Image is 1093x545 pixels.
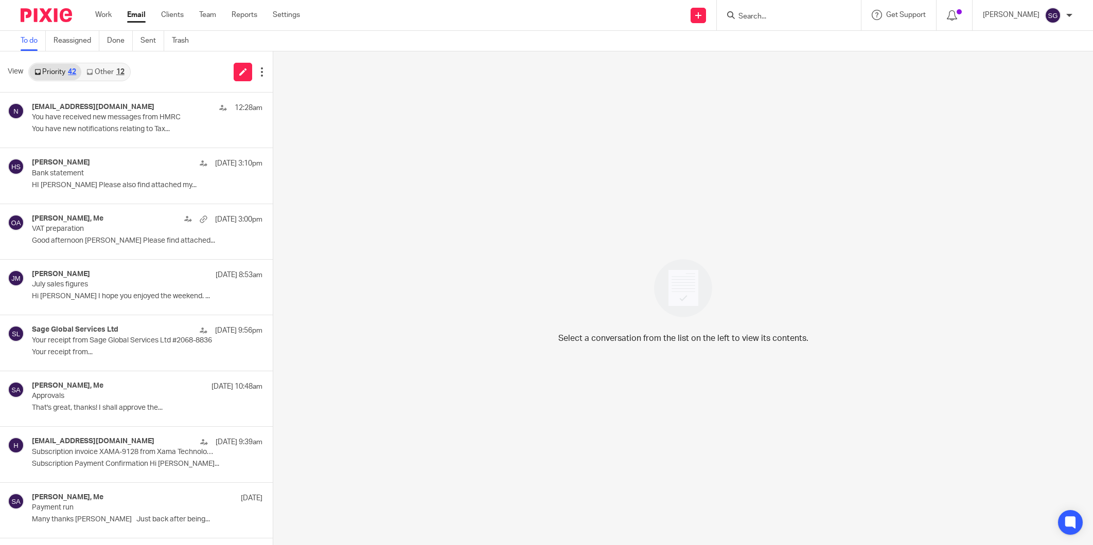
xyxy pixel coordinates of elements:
[32,392,216,401] p: Approvals
[161,10,184,20] a: Clients
[32,348,262,357] p: Your receipt from...
[116,68,125,76] div: 12
[647,252,719,324] img: image
[32,125,262,134] p: You have new notifications relating to Tax...
[232,10,257,20] a: Reports
[8,493,24,510] img: svg%3E
[107,31,133,51] a: Done
[215,158,262,169] p: [DATE] 3:10pm
[32,404,262,412] p: That's great, thanks! I shall approve the...
[273,10,300,20] a: Settings
[32,270,90,279] h4: [PERSON_NAME]
[68,68,76,76] div: 42
[32,113,216,122] p: You have received new messages from HMRC
[8,270,24,286] img: svg%3E
[211,382,262,392] p: [DATE] 10:48am
[32,493,103,502] h4: [PERSON_NAME], Me
[32,336,216,345] p: Your receipt from Sage Global Services Ltd #2068-8836
[21,8,72,22] img: Pixie
[215,325,262,336] p: [DATE] 9:56pm
[81,64,129,80] a: Other12
[32,280,216,289] p: July sales figures
[235,103,262,113] p: 12:28am
[737,12,830,22] input: Search
[8,325,24,342] img: svg%3E
[241,493,262,503] p: [DATE]
[8,103,24,119] img: svg%3E
[32,225,216,233] p: VAT preparation
[32,237,262,245] p: Good afternoon [PERSON_NAME] Please find attached...
[32,292,262,301] p: Hi [PERSON_NAME] I hope you enjoyed the weekend. ...
[127,10,146,20] a: Email
[32,382,103,390] h4: [PERSON_NAME], Me
[21,31,46,51] a: To do
[172,31,197,51] a: Trash
[32,325,118,334] h4: Sage Global Services Ltd
[199,10,216,20] a: Team
[32,460,262,468] p: Subscription Payment Confirmation Hi [PERSON_NAME]...
[558,332,808,344] p: Select a conversation from the list on the left to view its contents.
[216,270,262,280] p: [DATE] 8:53am
[32,448,216,457] p: Subscription invoice XAMA-9128 from Xama Technologies Ltd for Arran Accountancy Limited
[8,214,24,231] img: svg%3E
[983,10,1039,20] p: [PERSON_NAME]
[1045,7,1061,24] img: svg%3E
[54,31,99,51] a: Reassigned
[8,158,24,175] img: svg%3E
[32,515,262,524] p: Many thanks [PERSON_NAME] Just back after being...
[32,181,262,190] p: HI [PERSON_NAME] Please also find attached my...
[32,503,216,512] p: Payment run
[8,66,23,77] span: View
[32,214,103,223] h4: [PERSON_NAME], Me
[8,437,24,453] img: svg%3E
[95,10,112,20] a: Work
[32,437,154,446] h4: [EMAIL_ADDRESS][DOMAIN_NAME]
[216,437,262,447] p: [DATE] 9:39am
[215,214,262,225] p: [DATE] 3:00pm
[140,31,164,51] a: Sent
[886,11,926,19] span: Get Support
[32,158,90,167] h4: [PERSON_NAME]
[29,64,81,80] a: Priority42
[8,382,24,398] img: svg%3E
[32,169,216,178] p: Bank statement
[32,103,154,112] h4: [EMAIL_ADDRESS][DOMAIN_NAME]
